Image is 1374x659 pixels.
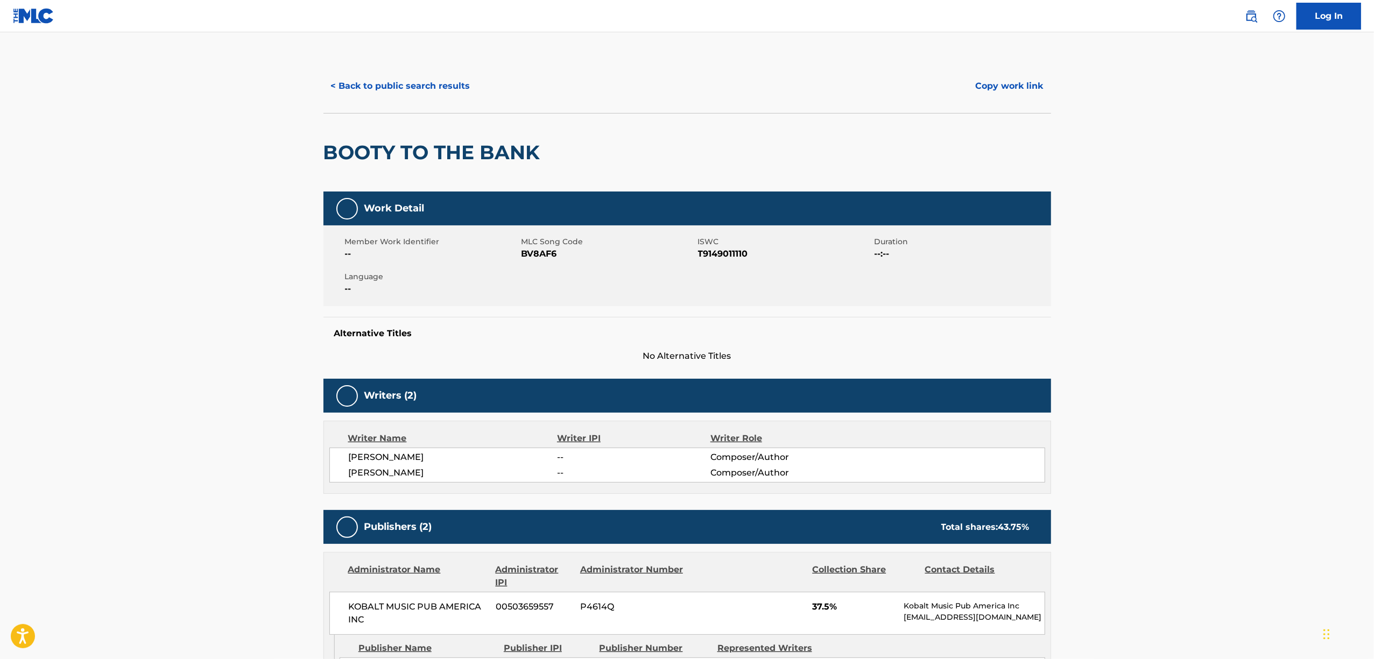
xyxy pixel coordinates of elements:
div: Represented Writers [717,642,827,655]
h5: Writers (2) [364,389,417,402]
span: Composer/Author [710,451,850,464]
span: 00503659557 [496,600,572,613]
span: T9149011110 [698,247,872,260]
img: help [1273,10,1286,23]
span: [PERSON_NAME] [349,466,558,479]
div: Writer Role [710,432,850,445]
span: BV8AF6 [522,247,695,260]
span: 43.75 % [998,522,1030,532]
div: Help [1269,5,1290,27]
span: Language [345,271,519,282]
p: [EMAIL_ADDRESS][DOMAIN_NAME] [904,612,1044,623]
div: Publisher Number [600,642,709,655]
div: Writer Name [348,432,558,445]
iframe: Chat Widget [1320,607,1374,659]
span: 37.5% [812,600,896,613]
span: P4614Q [580,600,685,613]
div: Administrator Name [348,563,488,589]
img: Copy work link [957,80,976,93]
span: Duration [875,236,1048,247]
h2: BOOTY TO THE BANK [323,140,546,165]
img: Writers [341,389,354,402]
img: Publishers [341,521,354,534]
span: KOBALT MUSIC PUB AMERICA INC [349,600,488,626]
span: -- [345,282,519,295]
div: Total shares: [941,521,1030,534]
img: search [1245,10,1258,23]
button: < Back to public search results [323,73,478,100]
div: Administrator Number [580,563,685,589]
span: Composer/Author [710,466,850,479]
div: Publisher IPI [504,642,591,655]
span: -- [557,451,710,464]
h5: Work Detail [364,202,425,215]
span: ISWC [698,236,872,247]
h5: Publishers (2) [364,521,432,533]
img: Work Detail [341,202,354,215]
span: [PERSON_NAME] [349,451,558,464]
a: Log In [1297,3,1361,30]
span: -- [345,247,519,260]
div: Writer IPI [557,432,710,445]
span: MLC Song Code [522,236,695,247]
span: Member Work Identifier [345,236,519,247]
div: Administrator IPI [496,563,572,589]
button: Copy work link [949,73,1051,100]
p: Kobalt Music Pub America Inc [904,600,1044,612]
div: Publisher Name [358,642,496,655]
div: Collection Share [812,563,917,589]
img: MLC Logo [13,8,54,24]
span: -- [557,466,710,479]
span: --:-- [875,247,1048,260]
div: Drag [1323,618,1330,650]
div: Contact Details [925,563,1030,589]
span: No Alternative Titles [323,350,1051,363]
a: Public Search [1241,5,1262,27]
h5: Alternative Titles [334,328,1040,339]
